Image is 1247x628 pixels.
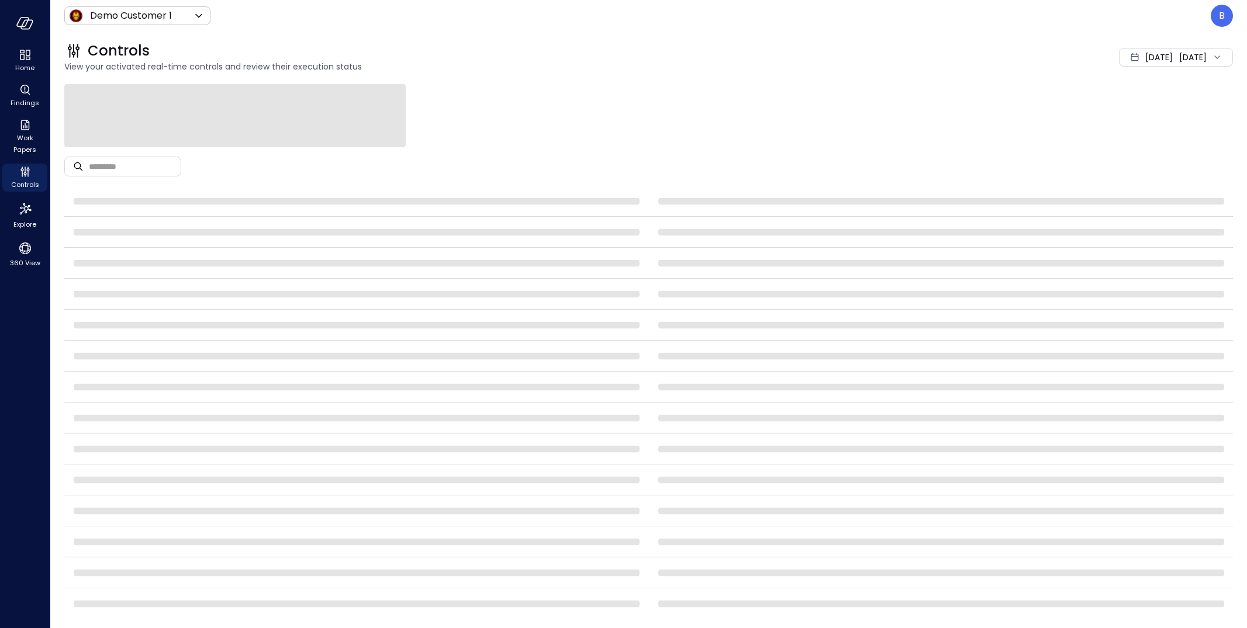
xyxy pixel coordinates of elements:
[11,97,39,109] span: Findings
[1211,5,1233,27] div: Boaz
[90,9,172,23] p: Demo Customer 1
[88,41,150,60] span: Controls
[13,218,36,230] span: Explore
[2,164,47,192] div: Controls
[64,60,910,73] span: View your activated real-time controls and review their execution status
[2,82,47,110] div: Findings
[11,179,39,190] span: Controls
[10,257,40,269] span: 360 View
[7,132,43,155] span: Work Papers
[2,199,47,231] div: Explore
[2,47,47,75] div: Home
[2,117,47,157] div: Work Papers
[1145,51,1173,64] span: [DATE]
[69,9,83,23] img: Icon
[15,62,34,74] span: Home
[2,238,47,270] div: 360 View
[1219,9,1225,23] p: B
